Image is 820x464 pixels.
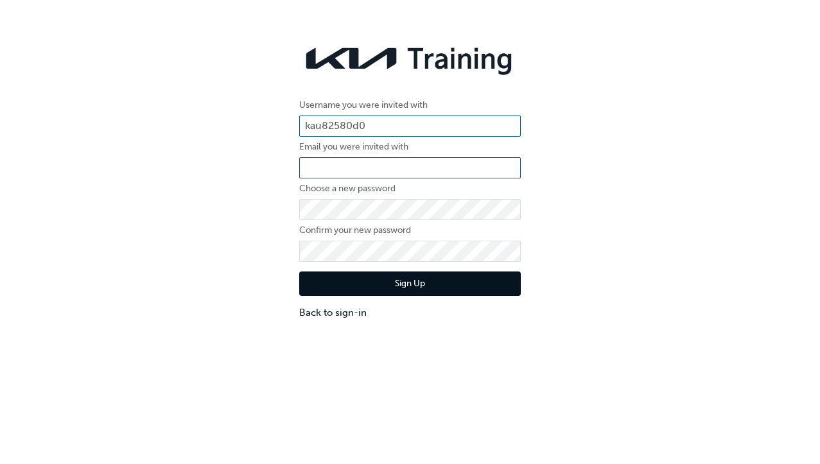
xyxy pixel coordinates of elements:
a: Back to sign-in [299,305,521,320]
label: Username you were invited with [299,98,521,113]
img: kia-training [299,39,521,78]
button: Sign Up [299,271,521,296]
label: Confirm your new password [299,223,521,238]
input: Username [299,116,521,137]
label: Email you were invited with [299,139,521,155]
label: Choose a new password [299,181,521,196]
